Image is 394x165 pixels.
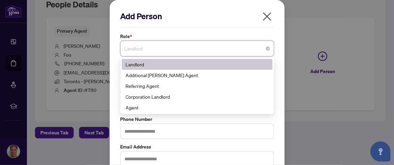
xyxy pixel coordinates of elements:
[126,71,268,79] div: Additional [PERSON_NAME] Agent
[126,104,268,111] div: Agent
[122,102,273,113] div: Agent
[122,59,273,70] div: Landlord
[122,70,273,80] div: Additional RAHR Agent
[126,61,268,68] div: Landlord
[126,93,268,100] div: Corporation Landlord
[262,11,273,22] span: close
[266,46,270,51] span: close-circle
[120,11,274,22] h2: Add Person
[120,33,274,40] label: Role
[120,115,274,123] label: Phone Number
[122,80,273,91] div: Referring Agent
[370,141,391,162] button: Open asap
[126,82,268,90] div: Referring Agent
[122,91,273,102] div: Corporation Landlord
[124,42,270,55] span: Landlord
[120,143,274,151] label: Email Address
